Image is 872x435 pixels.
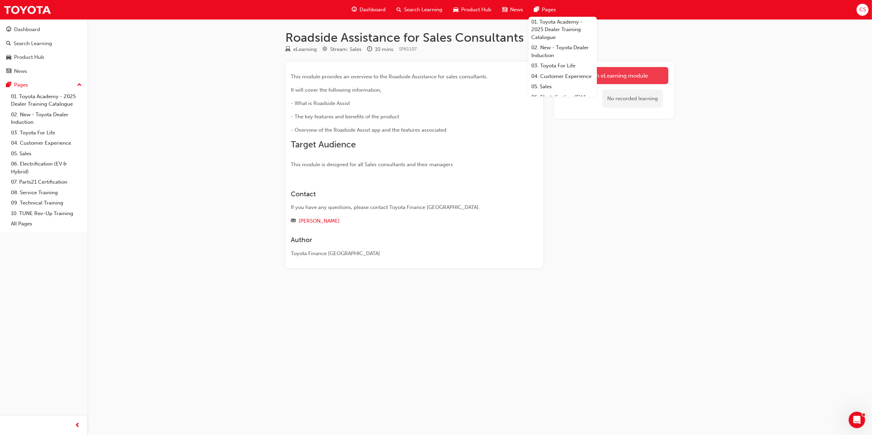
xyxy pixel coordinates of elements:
a: Launch eLearning module [560,67,668,84]
a: Product Hub [3,51,84,64]
span: email-icon [291,218,296,224]
span: - What is Roadside Assist [291,100,350,106]
a: 07. Parts21 Certification [8,177,84,187]
div: No recorded learning [602,90,663,108]
span: guage-icon [352,5,357,14]
a: 09. Technical Training [8,198,84,208]
div: If you have any questions, please contact Toyota Finance [GEOGRAPHIC_DATA]. [291,203,513,211]
a: 02. New - Toyota Dealer Induction [8,109,84,128]
a: 05. Sales [529,81,597,92]
div: Stream: Sales [330,45,362,53]
span: Pages [542,6,556,14]
a: 04. Customer Experience [8,138,84,148]
a: 05. Sales [8,148,84,159]
div: Type [285,45,317,54]
span: Learning resource code [399,46,417,52]
button: Pages [3,79,84,91]
a: 08. Service Training [8,187,84,198]
button: DashboardSearch LearningProduct HubNews [3,22,84,79]
div: Duration [367,45,393,54]
span: Dashboard [360,6,386,14]
span: - The key features and benefits of the product [291,114,399,120]
div: Search Learning [14,40,52,48]
a: News [3,65,84,78]
div: Product Hub [14,53,44,61]
iframe: Intercom live chat [849,412,865,428]
div: 10 mins [375,45,393,53]
h3: Author [291,236,513,244]
span: prev-icon [75,421,80,430]
a: Dashboard [3,23,84,36]
span: car-icon [6,54,11,61]
a: pages-iconPages [529,3,561,17]
span: pages-icon [6,82,11,88]
span: This module provides an overview to the Roadside Assistance for sales consultants. [291,74,488,80]
span: clock-icon [367,47,372,53]
span: news-icon [502,5,507,14]
a: 06. Electrification (EV & Hybrid) [529,92,597,110]
img: Trak [3,2,51,17]
h3: Contact [291,190,513,198]
span: CS [859,6,866,14]
span: - Overview of the Roadside Assist app and the features associated [291,127,446,133]
a: 01. Toyota Academy - 2025 Dealer Training Catalogue [8,91,84,109]
div: Email [291,217,513,225]
a: search-iconSearch Learning [391,3,448,17]
a: All Pages [8,219,84,229]
div: eLearning [293,45,317,53]
a: 04. Customer Experience [529,71,597,82]
a: [PERSON_NAME] [299,218,340,224]
span: It will cover the following information, [291,87,381,93]
span: guage-icon [6,27,11,33]
a: 03. Toyota For Life [8,128,84,138]
div: Pages [14,81,28,89]
a: 01. Toyota Academy - 2025 Dealer Training Catalogue [529,17,597,43]
span: News [510,6,523,14]
a: news-iconNews [497,3,529,17]
span: search-icon [396,5,401,14]
h1: Roadside Assistance for Sales Consultants [285,30,674,45]
a: 10. TUNE Rev-Up Training [8,208,84,219]
span: Target Audience [291,139,356,150]
a: 02. New - Toyota Dealer Induction [529,42,597,61]
span: pages-icon [534,5,539,14]
span: car-icon [453,5,458,14]
div: Stream [322,45,362,54]
span: search-icon [6,41,11,47]
div: News [14,67,27,75]
a: 06. Electrification (EV & Hybrid) [8,159,84,177]
a: guage-iconDashboard [346,3,391,17]
span: Product Hub [461,6,491,14]
a: Search Learning [3,37,84,50]
button: CS [857,4,869,16]
span: Search Learning [404,6,442,14]
div: Toyota Finance [GEOGRAPHIC_DATA] [291,250,513,258]
span: news-icon [6,68,11,75]
div: Dashboard [14,26,40,34]
a: 03. Toyota For Life [529,61,597,71]
a: car-iconProduct Hub [448,3,497,17]
span: up-icon [77,81,82,90]
span: target-icon [322,47,327,53]
span: learningResourceType_ELEARNING-icon [285,47,290,53]
span: This module is designed for all Sales consultants and their managers [291,161,453,168]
